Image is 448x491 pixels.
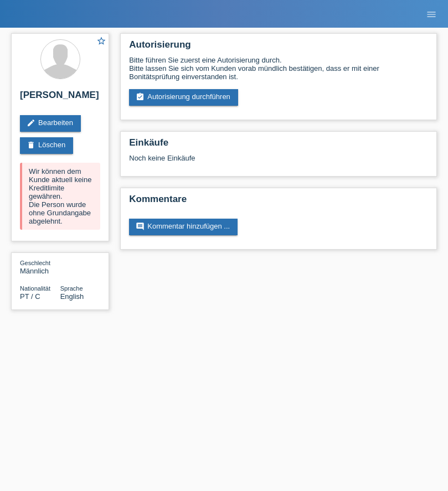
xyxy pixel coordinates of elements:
span: Geschlecht [20,260,50,266]
span: Nationalität [20,285,50,292]
h2: Autorisierung [129,39,428,56]
a: deleteLöschen [20,137,73,154]
h2: Einkäufe [129,137,428,154]
a: star_border [96,36,106,48]
div: Wir können dem Kunde aktuell keine Kreditlimite gewähren. Die Person wurde ohne Grundangabe abgel... [20,163,100,230]
i: comment [136,222,145,231]
div: Bitte führen Sie zuerst eine Autorisierung durch. Bitte lassen Sie sich vom Kunden vorab mündlich... [129,56,428,81]
h2: [PERSON_NAME] [20,90,100,106]
h2: Kommentare [129,194,428,210]
span: English [60,292,84,301]
div: Noch keine Einkäufe [129,154,428,170]
i: edit [27,118,35,127]
i: menu [426,9,437,20]
i: star_border [96,36,106,46]
a: assignment_turned_inAutorisierung durchführen [129,89,238,106]
a: editBearbeiten [20,115,81,132]
span: Sprache [60,285,83,292]
a: commentKommentar hinzufügen ... [129,219,238,235]
a: menu [420,11,442,17]
i: delete [27,141,35,149]
i: assignment_turned_in [136,92,145,101]
div: Männlich [20,259,60,275]
span: Portugal / C / 21.03.2021 [20,292,40,301]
